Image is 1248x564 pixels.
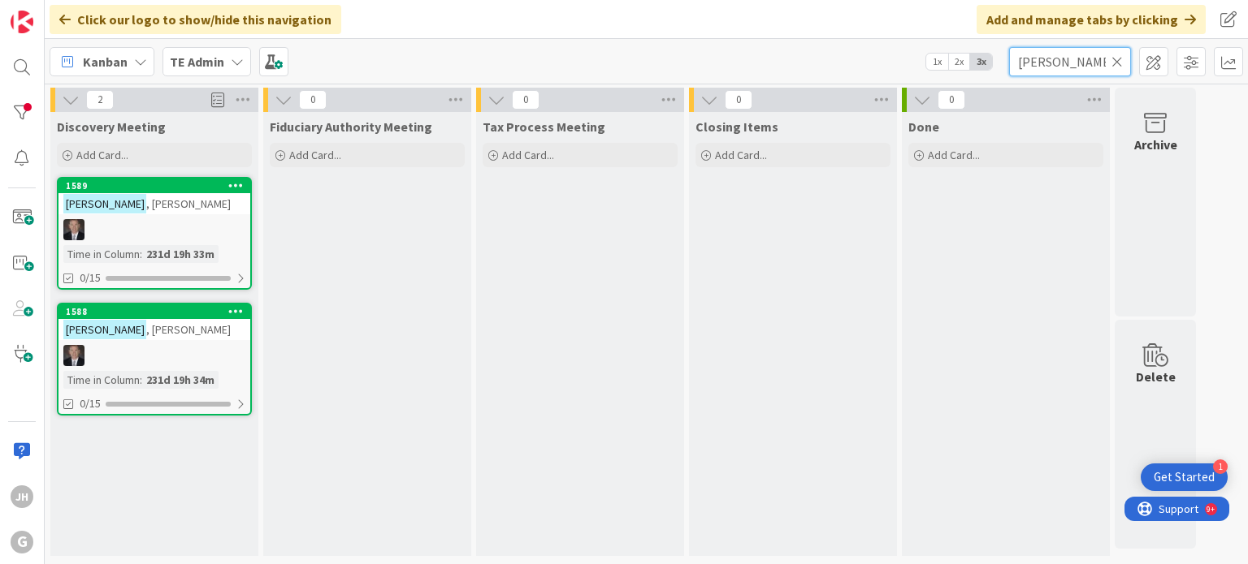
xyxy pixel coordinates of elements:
span: , [PERSON_NAME] [146,322,231,337]
div: 231d 19h 34m [142,371,219,389]
span: Add Card... [76,148,128,162]
div: Time in Column [63,245,140,263]
div: Delete [1136,367,1176,386]
mark: [PERSON_NAME] [63,320,146,338]
div: 231d 19h 33m [142,245,219,263]
span: Kanban [83,52,128,71]
span: 0 [512,90,539,110]
span: Done [908,118,939,135]
span: Discovery Meeting [57,118,166,135]
span: Closing Items [695,118,778,135]
div: 1588[PERSON_NAME], [PERSON_NAME] [58,304,250,340]
input: Quick Filter... [1009,47,1131,76]
div: Time in Column [63,371,140,389]
div: 1589 [66,180,250,192]
span: Add Card... [715,148,767,162]
img: BG [63,345,84,366]
span: Tax Process Meeting [483,118,605,135]
span: 2 [86,90,114,110]
div: Get Started [1154,469,1215,485]
div: 1588 [66,306,250,317]
div: 1588 [58,304,250,319]
span: 0/15 [80,269,101,286]
b: TE Admin [170,54,224,70]
div: Add and manage tabs by clicking [977,5,1206,34]
span: : [140,371,142,389]
span: Support [34,2,74,22]
div: BG [58,219,250,240]
span: 0/15 [80,395,101,412]
div: 9+ [82,6,90,19]
span: 1x [926,54,948,70]
div: Click our logo to show/hide this navigation [50,5,341,34]
span: Add Card... [502,148,554,162]
mark: [PERSON_NAME] [63,194,146,213]
span: Fiduciary Authority Meeting [270,118,432,135]
span: 0 [938,90,965,110]
div: JH [11,485,33,508]
div: G [11,531,33,553]
div: 1589 [58,179,250,193]
div: 1589[PERSON_NAME], [PERSON_NAME] [58,179,250,214]
div: Archive [1134,135,1177,154]
div: 1 [1213,459,1228,474]
img: Visit kanbanzone.com [11,11,33,33]
div: BG [58,345,250,366]
span: 0 [299,90,327,110]
span: Add Card... [928,148,980,162]
span: , [PERSON_NAME] [146,196,231,211]
span: : [140,245,142,263]
span: 0 [725,90,752,110]
img: BG [63,219,84,240]
span: 2x [948,54,970,70]
div: Open Get Started checklist, remaining modules: 1 [1141,463,1228,491]
span: 3x [970,54,992,70]
span: Add Card... [289,148,341,162]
